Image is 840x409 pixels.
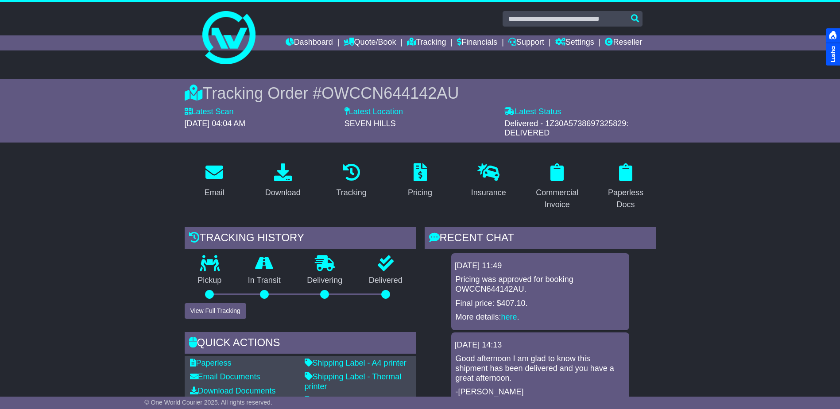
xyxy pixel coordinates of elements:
label: Latest Scan [185,107,234,117]
a: Tracking [407,35,446,50]
a: Reseller [605,35,642,50]
a: Pricing [402,160,438,202]
div: [DATE] 11:49 [455,261,626,271]
p: Good afternoon I am glad to know this shipment has been delivered and you have a great afternoon. [456,354,625,383]
div: Insurance [471,187,506,199]
div: Download [265,187,301,199]
a: Paperless [190,359,232,367]
a: Email Documents [190,372,260,381]
div: Tracking history [185,227,416,251]
a: here [501,313,517,321]
span: SEVEN HILLS [345,119,396,128]
a: Dashboard [286,35,333,50]
a: Insurance [465,160,512,202]
p: Delivered [356,276,416,286]
div: Commercial Invoice [533,187,581,211]
a: Paperless Docs [596,160,656,214]
p: In Transit [235,276,294,286]
a: Settings [555,35,594,50]
p: Pricing was approved for booking OWCCN644142AU. [456,275,625,294]
div: Quick Actions [185,332,416,356]
a: Download Documents [190,386,276,395]
div: RECENT CHAT [425,227,656,251]
a: Shipping Label - Thermal printer [305,372,402,391]
p: Delivering [294,276,356,286]
span: Delivered - 1Z30A5738697325829: DELIVERED [504,119,628,138]
div: [DATE] 14:13 [455,340,626,350]
a: Shipping Label - A4 printer [305,359,406,367]
div: Tracking [336,187,366,199]
a: Financials [457,35,497,50]
span: © One World Courier 2025. All rights reserved. [144,399,272,406]
label: Latest Status [504,107,561,117]
p: -[PERSON_NAME] [456,387,625,397]
a: Quote/Book [344,35,396,50]
span: OWCCN644142AU [321,84,459,102]
label: Latest Location [345,107,403,117]
div: Paperless Docs [602,187,650,211]
a: Tracking [330,160,372,202]
span: [DATE] 04:04 AM [185,119,246,128]
a: Download [259,160,306,202]
p: More details: . [456,313,625,322]
a: Commercial Invoice [527,160,587,214]
div: Pricing [408,187,432,199]
p: Final price: $407.10. [456,299,625,309]
a: Support [508,35,544,50]
div: Tracking Order # [185,84,656,103]
a: Email [198,160,230,202]
p: Pickup [185,276,235,286]
a: Commercial Invoice [305,396,381,405]
button: View Full Tracking [185,303,246,319]
div: Email [204,187,224,199]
